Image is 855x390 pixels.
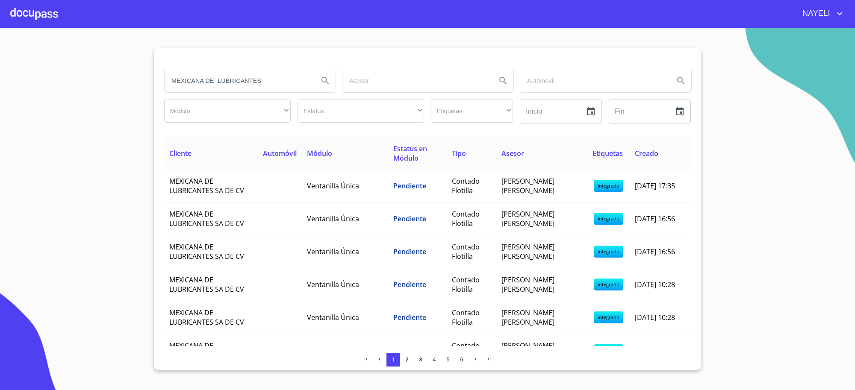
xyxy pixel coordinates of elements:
span: MEXICANA DE LUBRICANTES SA DE CV [169,341,244,360]
span: [DATE] 17:35 [635,181,675,191]
input: search [520,69,667,92]
span: Contado Flotilla [452,341,480,360]
button: Search [671,70,691,91]
span: Ventanilla Única [307,313,359,322]
span: Contado Flotilla [452,242,480,261]
span: Pendiente [393,247,426,256]
span: Estatus en Módulo [393,144,427,163]
span: Pendiente [393,214,426,223]
span: MEXICANA DE LUBRICANTES SA DE CV [169,209,244,228]
span: integrado [594,213,623,225]
span: Asesor [501,149,524,158]
button: 3 [414,353,427,367]
span: 5 [446,356,449,363]
button: Search [493,70,513,91]
span: 2 [405,356,408,363]
span: Cliente [169,149,192,158]
span: Contado Flotilla [452,209,480,228]
span: [PERSON_NAME] [PERSON_NAME] [501,275,554,294]
span: 1 [392,356,395,363]
span: Ventanilla Única [307,280,359,289]
span: [DATE] 16:56 [635,214,675,223]
span: MEXICANA DE LUBRICANTES SA DE CV [169,176,244,195]
span: [PERSON_NAME] [PERSON_NAME] [501,176,554,195]
button: 4 [427,353,441,367]
button: 6 [455,353,469,367]
span: Etiquetas [593,149,623,158]
span: Contado Flotilla [452,308,480,327]
span: 4 [433,356,436,363]
span: Ventanilla Única [307,181,359,191]
span: Contado Flotilla [452,176,480,195]
span: integrado [594,180,623,192]
span: [PERSON_NAME] [PERSON_NAME] [501,209,554,228]
span: [DATE] 10:28 [635,346,675,355]
span: MEXICANA DE LUBRICANTES SA DE CV [169,275,244,294]
span: integrado [594,344,623,356]
span: 6 [460,356,463,363]
span: Tipo [452,149,466,158]
span: Pendiente [393,313,426,322]
span: NAYELI [796,7,834,21]
span: MEXICANA DE LUBRICANTES SA DE CV [169,308,244,327]
span: Pendiente [393,346,426,355]
span: [PERSON_NAME] [PERSON_NAME] [501,341,554,360]
div: ​ [431,100,513,123]
span: [DATE] 16:56 [635,247,675,256]
span: [DATE] 10:28 [635,280,675,289]
button: 5 [441,353,455,367]
span: MEXICANA DE LUBRICANTES SA DE CV [169,242,244,261]
span: Pendiente [393,181,426,191]
span: Pendiente [393,280,426,289]
button: Search [315,70,336,91]
input: search [165,69,312,92]
span: [DATE] 10:28 [635,313,675,322]
span: integrado [594,279,623,290]
span: integrado [594,311,623,323]
span: [PERSON_NAME] [PERSON_NAME] [501,308,554,327]
div: ​ [164,100,291,123]
span: Ventanilla Única [307,346,359,355]
span: Contado Flotilla [452,275,480,294]
span: integrado [594,246,623,258]
span: Módulo [307,149,332,158]
div: ​ [298,100,424,123]
span: [PERSON_NAME] [PERSON_NAME] [501,242,554,261]
button: account of current user [796,7,845,21]
button: 1 [386,353,400,367]
span: Creado [635,149,658,158]
span: Ventanilla Única [307,247,359,256]
span: 3 [419,356,422,363]
button: 2 [400,353,414,367]
span: Ventanilla Única [307,214,359,223]
span: Automóvil [263,149,297,158]
input: search [342,69,489,92]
